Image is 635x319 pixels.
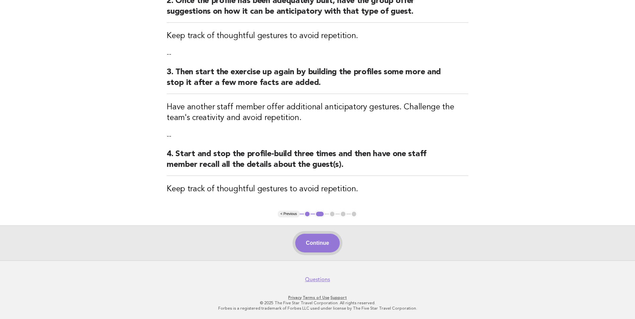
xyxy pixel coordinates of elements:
h3: Keep track of thoughtful gestures to avoid repetition. [167,31,468,41]
h2: 4. Start and stop the profile-build three times and then have one staff member recall all the det... [167,149,468,176]
p: © 2025 The Five Star Travel Corporation. All rights reserved. [113,300,523,306]
h3: Have another staff member offer additional anticipatory gestures. Challenge the team's creativity... [167,102,468,123]
button: 2 [315,211,325,217]
h2: 3. Then start the exercise up again by building the profiles some more and stop it after a few mo... [167,67,468,94]
button: Continue [295,234,340,252]
a: Support [330,295,347,300]
a: Terms of Use [303,295,329,300]
a: Questions [305,276,330,283]
a: Privacy [288,295,302,300]
p: · · [113,295,523,300]
h3: Keep track of thoughtful gestures to avoid repetition. [167,184,468,195]
button: < Previous [278,211,300,217]
button: 1 [304,211,311,217]
p: -- [167,49,468,59]
p: Forbes is a registered trademark of Forbes LLC used under license by The Five Star Travel Corpora... [113,306,523,311]
p: -- [167,131,468,141]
